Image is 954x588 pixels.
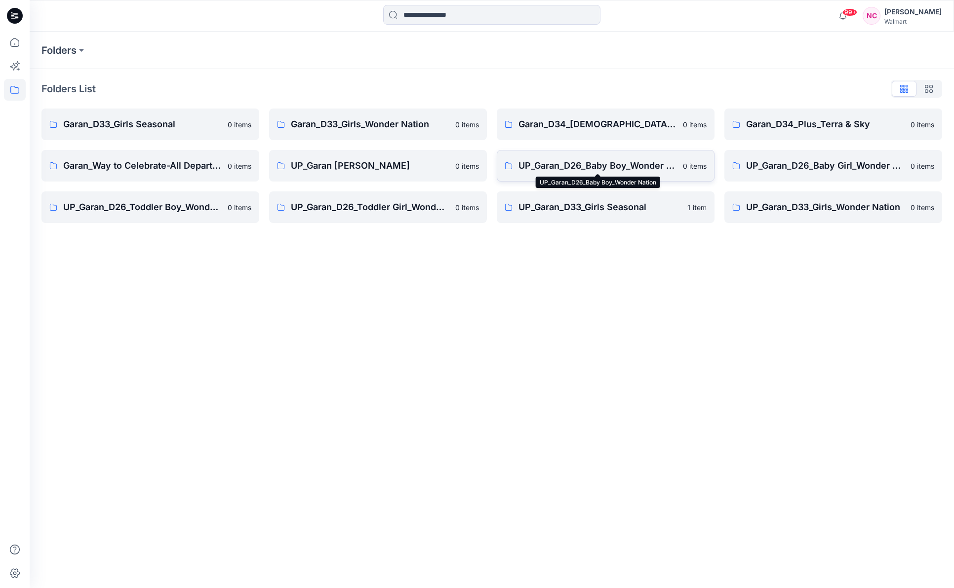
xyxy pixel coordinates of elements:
[911,202,934,213] p: 0 items
[911,161,934,171] p: 0 items
[41,150,259,182] a: Garan_Way to Celebrate-All Departments0 items
[911,119,934,130] p: 0 items
[687,202,707,213] p: 1 item
[291,159,449,173] p: UP_Garan [PERSON_NAME]
[269,191,487,223] a: UP_Garan_D26_Toddler Girl_Wonder_Nation0 items
[518,117,677,131] p: Garan_D34_[DEMOGRAPHIC_DATA]_Time and True
[746,200,905,214] p: UP_Garan_D33_Girls_Wonder Nation
[497,191,715,223] a: UP_Garan_D33_Girls Seasonal1 item
[683,119,707,130] p: 0 items
[842,8,857,16] span: 99+
[724,191,942,223] a: UP_Garan_D33_Girls_Wonder Nation0 items
[746,159,905,173] p: UP_Garan_D26_Baby Girl_Wonder Nation
[63,200,222,214] p: UP_Garan_D26_Toddler Boy_Wonder_Nation
[291,200,449,214] p: UP_Garan_D26_Toddler Girl_Wonder_Nation
[724,150,942,182] a: UP_Garan_D26_Baby Girl_Wonder Nation0 items
[41,191,259,223] a: UP_Garan_D26_Toddler Boy_Wonder_Nation0 items
[455,202,479,213] p: 0 items
[41,109,259,140] a: Garan_D33_Girls Seasonal0 items
[291,117,449,131] p: Garan_D33_Girls_Wonder Nation
[518,200,681,214] p: UP_Garan_D33_Girls Seasonal
[269,109,487,140] a: Garan_D33_Girls_Wonder Nation0 items
[228,119,251,130] p: 0 items
[884,6,942,18] div: [PERSON_NAME]
[228,161,251,171] p: 0 items
[497,150,715,182] a: UP_Garan_D26_Baby Boy_Wonder Nation0 items
[518,159,677,173] p: UP_Garan_D26_Baby Boy_Wonder Nation
[41,43,77,57] a: Folders
[41,81,96,96] p: Folders List
[63,117,222,131] p: Garan_D33_Girls Seasonal
[63,159,222,173] p: Garan_Way to Celebrate-All Departments
[863,7,880,25] div: NC
[683,161,707,171] p: 0 items
[497,109,715,140] a: Garan_D34_[DEMOGRAPHIC_DATA]_Time and True0 items
[746,117,905,131] p: Garan_D34_Plus_Terra & Sky
[228,202,251,213] p: 0 items
[455,161,479,171] p: 0 items
[269,150,487,182] a: UP_Garan [PERSON_NAME]0 items
[884,18,942,25] div: Walmart
[724,109,942,140] a: Garan_D34_Plus_Terra & Sky0 items
[455,119,479,130] p: 0 items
